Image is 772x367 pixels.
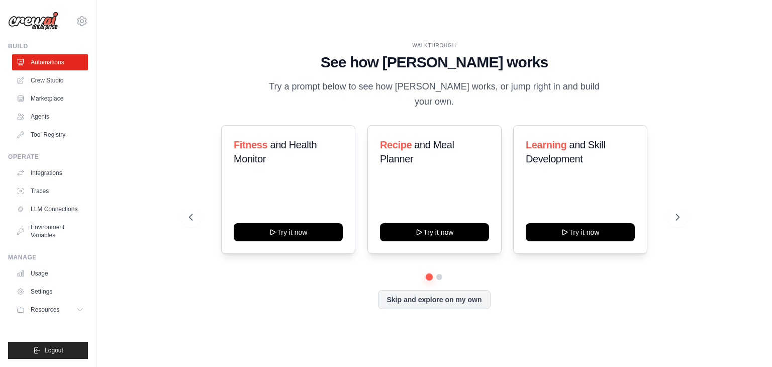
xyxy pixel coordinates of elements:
[8,253,88,261] div: Manage
[8,153,88,161] div: Operate
[526,139,566,150] span: Learning
[8,42,88,50] div: Build
[12,183,88,199] a: Traces
[12,201,88,217] a: LLM Connections
[189,42,680,49] div: WALKTHROUGH
[8,12,58,31] img: Logo
[12,109,88,125] a: Agents
[189,53,680,71] h1: See how [PERSON_NAME] works
[234,139,267,150] span: Fitness
[31,306,59,314] span: Resources
[45,346,63,354] span: Logout
[526,139,605,164] span: and Skill Development
[12,165,88,181] a: Integrations
[380,223,489,241] button: Try it now
[12,302,88,318] button: Resources
[12,72,88,88] a: Crew Studio
[8,342,88,359] button: Logout
[378,290,490,309] button: Skip and explore on my own
[234,223,343,241] button: Try it now
[12,284,88,300] a: Settings
[380,139,454,164] span: and Meal Planner
[12,265,88,282] a: Usage
[380,139,412,150] span: Recipe
[234,139,317,164] span: and Health Monitor
[12,54,88,70] a: Automations
[526,223,635,241] button: Try it now
[12,219,88,243] a: Environment Variables
[12,127,88,143] a: Tool Registry
[265,79,603,109] p: Try a prompt below to see how [PERSON_NAME] works, or jump right in and build your own.
[12,90,88,107] a: Marketplace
